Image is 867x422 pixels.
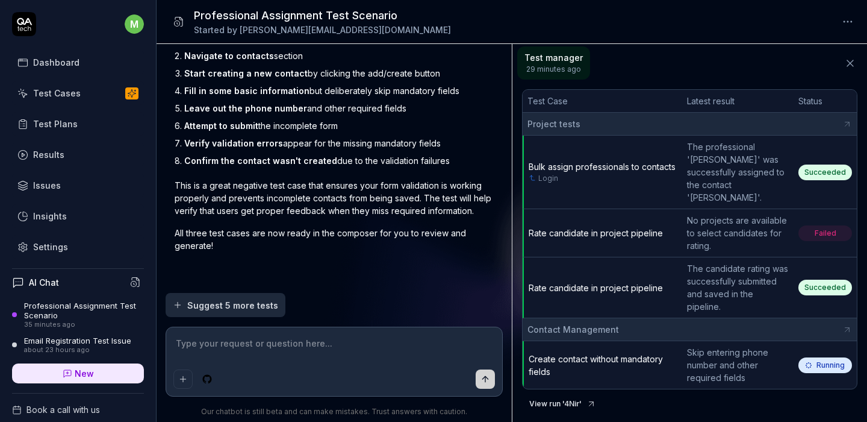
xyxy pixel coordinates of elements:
span: Leave out the phone number [184,103,307,113]
div: Email Registration Test Issue [24,336,131,345]
span: Attempt to submit [184,121,258,131]
a: Bulk assign professionals to contactsLogin [529,162,677,184]
li: due to the validation failures [184,152,494,169]
a: Login [538,173,558,184]
a: View run '4Nir' [522,397,603,409]
div: No projects are available to select candidates for rating. [687,214,789,252]
th: Latest result [682,90,794,113]
span: Verify validation errors [184,138,283,148]
div: Test Plans [33,118,78,130]
div: Settings [33,241,68,253]
li: by clicking the add/create button [184,65,494,82]
span: 29 minutes ago [524,64,583,75]
span: [PERSON_NAME][EMAIL_ADDRESS][DOMAIN_NAME] [240,25,451,35]
th: Status [794,90,857,113]
div: about 23 hours ago [24,346,131,354]
p: This is a great negative test case that ensures your form validation is working properly and prev... [175,179,494,217]
div: 35 minutes ago [24,321,144,329]
span: Confirm the contact wasn't created [184,156,337,166]
h1: Professional Assignment Test Scenario [194,7,451,24]
h4: AI Chat [29,276,59,289]
span: Test manager [524,51,583,64]
span: Failed [798,225,852,241]
th: Test Case [523,90,682,113]
span: New [75,367,94,380]
a: Book a call with us [12,403,144,416]
button: m [125,12,144,36]
a: Insights [12,204,144,228]
a: Issues [12,174,144,197]
li: section [184,47,494,65]
div: Professional Assignment Test Scenario [24,301,144,321]
li: appear for the missing mandatory fields [184,134,494,152]
span: Running [798,357,852,373]
div: Dashboard [33,56,79,69]
span: m [125,14,144,34]
div: Our chatbot is still beta and can make mistakes. Trust answers with caution. [166,406,503,417]
span: Suggest 5 more tests [187,299,278,312]
a: Test Cases [12,81,144,105]
li: but deliberately skip mandatory fields [184,82,494,99]
a: New [12,364,144,383]
div: The candidate rating was successfully submitted and saved in the pipeline. [687,262,789,313]
span: Succeeded [798,280,852,295]
span: Navigate to contacts [184,51,274,61]
a: Email Registration Test Issueabout 23 hours ago [12,336,144,354]
span: Fill in some basic information [184,86,309,96]
span: Start creating a new contact [184,68,308,78]
a: Dashboard [12,51,144,74]
span: Project tests [527,118,580,130]
button: View run '4Nir' [522,394,603,414]
a: Settings [12,235,144,259]
a: Rate candidate in project pipeline [529,283,663,293]
button: Add attachment [173,370,193,389]
span: Contact Management [527,323,619,336]
span: Succeeded [798,165,852,180]
a: Rate candidate in project pipeline [529,228,663,238]
li: the incomplete form [184,117,494,134]
a: Test Plans [12,112,144,136]
div: Issues [33,179,61,192]
div: Results [33,148,64,161]
div: Test Cases [33,87,81,99]
p: All three test cases are now ready in the composer for you to review and generate! [175,227,494,252]
a: Professional Assignment Test Scenario35 minutes ago [12,301,144,329]
a: Create contact without mandatory fields [529,354,663,377]
div: Skip entering phone number and other required fields [687,346,789,384]
span: Book a call with us [26,403,100,416]
div: Started by [194,24,451,36]
button: Suggest 5 more tests [166,293,285,317]
div: The professional '[PERSON_NAME]' was successfully assigned to the contact '[PERSON_NAME]'. [687,140,789,204]
div: Insights [33,210,67,222]
span: Bulk assign professionals to contacts [529,162,676,172]
li: and other required fields [184,99,494,117]
button: Test manager29 minutes ago [517,46,590,80]
a: Results [12,143,144,166]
